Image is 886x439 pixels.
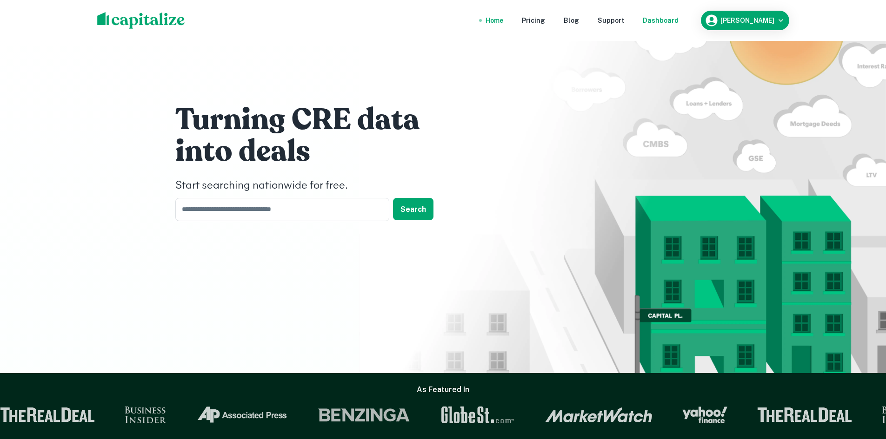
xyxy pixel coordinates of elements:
[195,406,287,423] img: Associated Press
[522,15,545,26] a: Pricing
[175,133,454,170] h1: into deals
[701,11,789,30] button: [PERSON_NAME]
[175,177,454,194] h4: Start searching nationwide for free.
[720,17,774,24] h6: [PERSON_NAME]
[439,406,514,423] img: GlobeSt
[839,365,886,409] iframe: Chat Widget
[564,15,579,26] a: Blog
[124,406,166,423] img: Business Insider
[97,12,185,29] img: capitalize-logo.png
[681,406,726,423] img: Yahoo Finance
[317,406,410,423] img: Benzinga
[756,407,851,422] img: The Real Deal
[175,101,454,138] h1: Turning CRE data
[598,15,624,26] a: Support
[393,198,433,220] button: Search
[417,384,469,395] h6: As Featured In
[643,15,679,26] a: Dashboard
[486,15,503,26] a: Home
[544,407,652,423] img: Market Watch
